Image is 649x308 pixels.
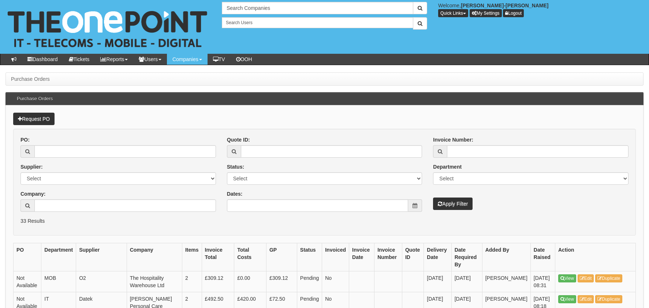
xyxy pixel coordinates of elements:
[63,54,95,65] a: Tickets
[234,271,266,292] td: £0.00
[13,113,55,125] a: Request PO
[20,217,629,225] p: 33 Results
[482,271,530,292] td: [PERSON_NAME]
[433,198,473,210] button: Apply Filter
[438,9,468,17] button: Quick Links
[433,163,462,170] label: Department
[208,54,231,65] a: TV
[433,136,473,143] label: Invoice Number:
[558,274,576,282] a: View
[95,54,133,65] a: Reports
[227,163,244,170] label: Status:
[76,243,127,271] th: Supplier
[182,271,202,292] td: 2
[20,163,43,170] label: Supplier:
[433,2,649,17] div: Welcome,
[461,3,549,8] b: [PERSON_NAME]-[PERSON_NAME]
[234,243,266,271] th: Total Costs
[297,243,322,271] th: Status
[266,243,297,271] th: GP
[402,243,424,271] th: Quote ID
[578,274,594,282] a: Edit
[349,243,374,271] th: Invoice Date
[41,271,76,292] td: MOB
[20,136,30,143] label: PO:
[14,243,41,271] th: PO
[530,271,555,292] td: [DATE] 08:31
[76,271,127,292] td: O2
[182,243,202,271] th: Items
[322,271,349,292] td: No
[374,243,402,271] th: Invoice Number
[451,243,482,271] th: Date Required By
[167,54,208,65] a: Companies
[322,243,349,271] th: Invoiced
[266,271,297,292] td: £309.12
[482,243,530,271] th: Added By
[227,190,243,198] label: Dates:
[22,54,63,65] a: Dashboard
[11,75,50,83] li: Purchase Orders
[41,243,76,271] th: Department
[20,190,45,198] label: Company:
[595,295,622,303] a: Duplicate
[558,295,576,303] a: View
[222,17,413,28] input: Search Users
[202,271,234,292] td: £309.12
[297,271,322,292] td: Pending
[424,243,451,271] th: Delivery Date
[222,2,413,14] input: Search Companies
[13,93,56,105] h3: Purchase Orders
[530,243,555,271] th: Date Raised
[451,271,482,292] td: [DATE]
[231,54,258,65] a: OOH
[14,271,41,292] td: Not Available
[127,271,182,292] td: The Hospitality Warehouse Ltd
[503,9,524,17] a: Logout
[555,243,636,271] th: Action
[470,9,502,17] a: My Settings
[127,243,182,271] th: Company
[578,295,594,303] a: Edit
[595,274,622,282] a: Duplicate
[227,136,250,143] label: Quote ID:
[133,54,167,65] a: Users
[424,271,451,292] td: [DATE]
[202,243,234,271] th: Invoice Total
